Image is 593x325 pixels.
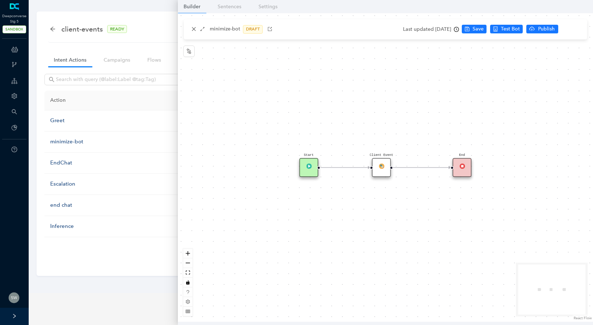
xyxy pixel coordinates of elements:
span: clock-circle [454,27,459,32]
span: search [11,109,17,115]
a: Campaigns [98,53,136,67]
pre: Client Event [370,153,393,158]
span: arrows-alt [200,27,205,32]
span: client-events [61,23,103,35]
span: setting [186,300,190,304]
span: arrow-left [50,26,56,32]
span: READY [107,25,127,33]
div: Last updated [DATE] [403,24,459,35]
span: pie-chart [11,125,17,130]
button: zoom in [183,249,193,258]
pre: End [459,153,465,158]
a: React Flow attribution [574,316,592,320]
a: Parameters [172,53,210,67]
div: Client EventFlowModule [372,158,391,177]
p: minimize-bot [210,25,240,34]
span: cloud-upload [529,26,535,32]
span: question-circle [11,147,17,152]
button: zoom out [183,258,193,268]
img: FlowModule [379,163,384,169]
div: EndEnd [453,158,472,177]
th: Action [44,91,198,110]
span: setting [11,93,17,99]
button: fit view [183,268,193,278]
a: Flows [142,53,167,67]
img: End [459,163,465,169]
input: Search with query (@label:Label @tag:Tag) [56,76,214,83]
button: question [183,287,193,297]
span: question [186,290,190,294]
span: branches [11,62,17,67]
span: node-index [186,48,192,54]
button: toggle interactivity [183,278,193,287]
pre: Start [304,153,314,158]
g: Edge from reactflownode_a5d8d33b-70a0-481f-9635-f9319e0b21e6 to reactflownode_4cb1324d-0768-4daa-... [321,162,370,173]
span: save [465,27,470,32]
div: Inference [50,222,193,231]
div: end chat [50,201,193,210]
button: saveSave [462,25,487,33]
div: back [50,26,56,32]
span: SANDBOX [3,25,26,33]
span: Save [473,25,484,33]
span: close [191,27,196,32]
a: Intent Actions [48,53,92,67]
g: Edge from reactflownode_4cb1324d-0768-4daa-8351-b469a62bfc92 to reactflownode_e45afb5e-e9c3-4451-... [393,162,451,173]
span: Test Bot [501,25,520,33]
button: setting [183,297,193,307]
button: cloud-uploadPublish [526,25,558,33]
span: Publish [537,25,555,33]
span: DRAFT [243,25,263,34]
img: c3ccc3f0c05bac1ff29357cbd66b20c9 [9,292,19,303]
button: robotTest Bot [490,25,523,33]
span: table [186,309,190,314]
div: minimize-bot [50,138,193,146]
span: search [49,77,54,82]
div: Escalation [50,180,193,188]
img: Trigger [306,163,312,169]
button: table [183,307,193,316]
span: robot [493,27,498,32]
div: EndChat [50,159,193,167]
div: Greet [50,116,193,125]
div: StartTrigger [299,158,318,177]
